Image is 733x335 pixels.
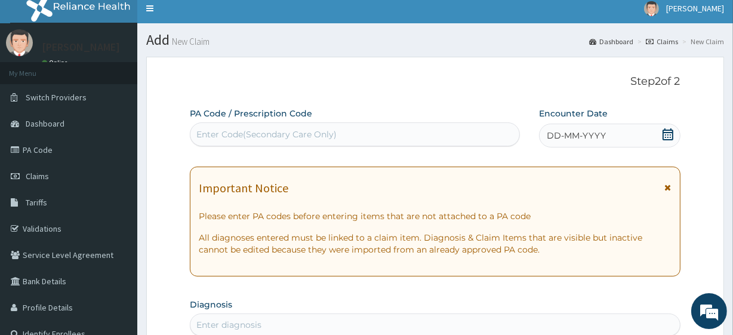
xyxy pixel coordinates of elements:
[69,95,165,216] span: We're online!
[666,3,724,14] span: [PERSON_NAME]
[146,32,724,48] h1: Add
[196,128,337,140] div: Enter Code(Secondary Care Only)
[26,118,64,129] span: Dashboard
[26,197,47,208] span: Tariffs
[539,107,608,119] label: Encounter Date
[199,182,288,195] h1: Important Notice
[22,60,48,90] img: d_794563401_company_1708531726252_794563401
[196,6,224,35] div: Minimize live chat window
[679,36,724,47] li: New Claim
[196,319,261,331] div: Enter diagnosis
[170,37,210,46] small: New Claim
[190,75,680,88] p: Step 2 of 2
[199,232,671,256] p: All diagnoses entered must be linked to a claim item. Diagnosis & Claim Items that are visible bu...
[589,36,633,47] a: Dashboard
[26,171,49,182] span: Claims
[42,42,120,53] p: [PERSON_NAME]
[646,36,678,47] a: Claims
[190,107,312,119] label: PA Code / Prescription Code
[42,59,70,67] a: Online
[199,210,671,222] p: Please enter PA codes before entering items that are not attached to a PA code
[644,1,659,16] img: User Image
[26,92,87,103] span: Switch Providers
[547,130,606,142] span: DD-MM-YYYY
[6,29,33,56] img: User Image
[62,67,201,82] div: Chat with us now
[190,299,232,311] label: Diagnosis
[6,215,227,257] textarea: Type your message and hit 'Enter'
